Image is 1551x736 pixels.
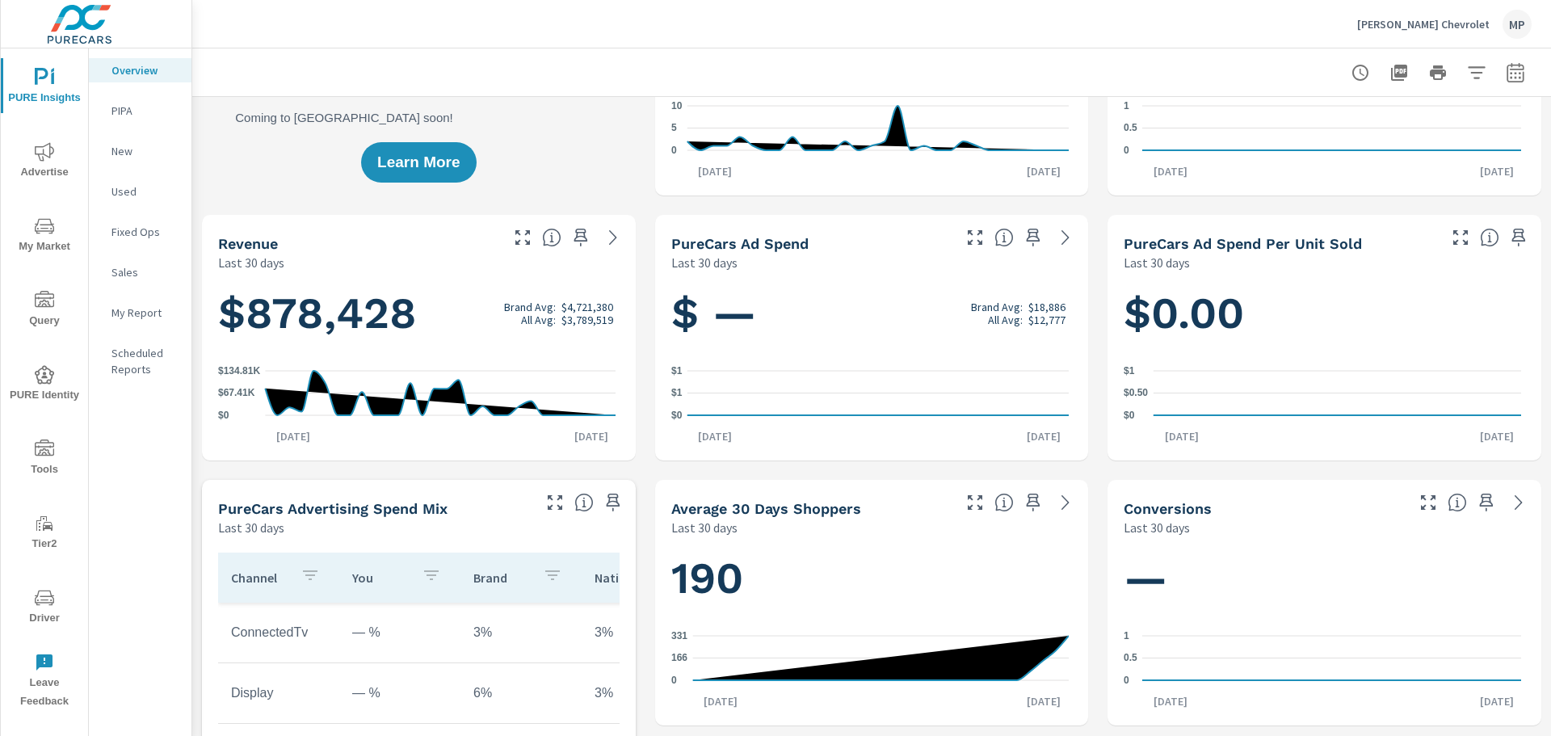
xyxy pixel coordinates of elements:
span: My Market [6,217,83,256]
button: Make Fullscreen [542,490,568,515]
text: 0.5 [1124,123,1137,134]
p: PIPA [111,103,179,119]
button: "Export Report to PDF" [1383,57,1415,89]
p: $4,721,380 [561,301,613,313]
p: Last 30 days [1124,253,1190,272]
text: 0 [1124,145,1129,156]
text: $1 [1124,365,1135,376]
p: Sales [111,264,179,280]
a: See more details in report [1506,490,1532,515]
button: Make Fullscreen [510,225,536,250]
span: The number of dealer-specified goals completed by a visitor. [Source: This data is provided by th... [1448,493,1467,512]
p: [DATE] [1154,428,1210,444]
td: 3% [460,612,582,653]
text: $0.50 [1124,388,1148,399]
div: Used [89,179,191,204]
h1: — [1124,551,1525,606]
p: [DATE] [687,428,743,444]
span: Leave Feedback [6,653,83,711]
h5: Average 30 Days Shoppers [671,500,861,517]
td: ConnectedTv [218,612,339,653]
span: Tools [6,439,83,479]
td: Display [218,673,339,713]
text: 1 [1124,630,1129,641]
h5: Revenue [218,235,278,252]
text: $0 [671,410,683,421]
p: Overview [111,62,179,78]
span: A rolling 30 day total of daily Shoppers on the dealership website, averaged over the selected da... [994,493,1014,512]
p: [DATE] [692,693,749,709]
p: $18,886 [1028,301,1066,313]
p: Channel [231,570,288,586]
p: [DATE] [1142,163,1199,179]
h1: $0.00 [1124,286,1525,341]
p: [PERSON_NAME] Chevrolet [1357,17,1490,32]
text: 5 [671,123,677,134]
div: My Report [89,301,191,325]
text: $67.41K [218,388,255,399]
p: You [352,570,409,586]
td: 6% [460,673,582,713]
button: Apply Filters [1461,57,1493,89]
p: [DATE] [563,428,620,444]
p: Brand Avg: [971,301,1023,313]
h5: Conversions [1124,500,1212,517]
span: PURE Identity [6,365,83,405]
h5: PureCars Ad Spend [671,235,809,252]
p: Used [111,183,179,200]
div: PIPA [89,99,191,123]
h5: PureCars Ad Spend Per Unit Sold [1124,235,1362,252]
button: Learn More [361,142,476,183]
span: Total sales revenue over the selected date range. [Source: This data is sourced from the dealer’s... [542,228,561,247]
div: nav menu [1,48,88,717]
span: Save this to your personalized report [600,490,626,515]
span: Total cost of media for all PureCars channels for the selected dealership group over the selected... [994,228,1014,247]
p: Last 30 days [218,518,284,537]
div: Sales [89,260,191,284]
p: [DATE] [1015,693,1072,709]
text: 0.5 [1124,653,1137,664]
p: $3,789,519 [561,313,613,326]
p: [DATE] [1142,693,1199,709]
td: — % [339,612,460,653]
text: 166 [671,652,687,663]
span: Query [6,291,83,330]
text: $1 [671,365,683,376]
p: [DATE] [687,163,743,179]
span: PURE Insights [6,68,83,107]
button: Make Fullscreen [1448,225,1473,250]
td: 3% [582,612,703,653]
button: Print Report [1422,57,1454,89]
span: This table looks at how you compare to the amount of budget you spend per channel as opposed to y... [574,493,594,512]
div: New [89,139,191,163]
text: $0 [218,410,229,421]
p: National [595,570,651,586]
h5: PureCars Advertising Spend Mix [218,500,448,517]
div: MP [1503,10,1532,39]
p: [DATE] [1469,428,1525,444]
div: Overview [89,58,191,82]
p: All Avg: [521,313,556,326]
a: See more details in report [1053,490,1078,515]
text: 10 [671,100,683,111]
text: $134.81K [218,365,260,376]
h1: $ — [671,286,1073,341]
p: Fixed Ops [111,224,179,240]
text: 0 [1124,675,1129,686]
p: New [111,143,179,159]
span: Save this to your personalized report [1473,490,1499,515]
p: [DATE] [265,428,322,444]
p: All Avg: [988,313,1023,326]
button: Make Fullscreen [1415,490,1441,515]
div: Fixed Ops [89,220,191,244]
p: Scheduled Reports [111,345,179,377]
p: [DATE] [1469,693,1525,709]
p: [DATE] [1015,428,1072,444]
h1: $878,428 [218,286,620,341]
a: See more details in report [600,225,626,250]
span: Tier2 [6,514,83,553]
span: Driver [6,588,83,628]
h1: 190 [671,551,1073,606]
button: Select Date Range [1499,57,1532,89]
p: Last 30 days [671,253,738,272]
